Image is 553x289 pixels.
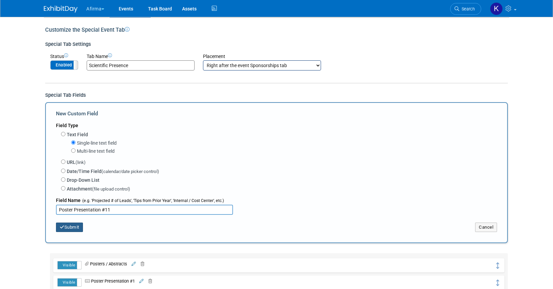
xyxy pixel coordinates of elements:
[67,131,88,138] label: Text Field
[101,169,159,174] span: (calendar/date picker control)
[475,223,497,232] button: Cancel
[81,198,224,203] span: (e.g. 'Projected # of Leads', 'Tips from Prior Year', 'Internal / Cost Center', etc.)
[45,83,508,99] div: Special Tab Fields
[203,53,321,60] div: Placement
[495,280,500,286] i: Click and drag to move field
[87,53,195,60] div: Tab Name
[67,185,130,193] label: Attachment
[85,279,91,284] i: Custom Text Field
[45,41,508,48] div: Special Tab Settings
[450,3,481,15] a: Search
[51,61,78,69] label: Enabled
[67,168,159,175] label: Date/Time Field
[56,223,83,232] button: Submit
[67,177,99,183] label: Drop-Down List
[145,279,152,284] a: Delete field
[82,279,135,284] span: Poster Presentation #1
[50,53,78,60] div: Status
[56,110,497,119] div: New Custom Field
[45,23,232,37] div: Customize the Special Event Tab
[44,6,78,12] img: ExhibitDay
[77,148,115,154] label: Multi-line text field
[130,261,136,266] a: Edit field
[490,2,503,15] img: Keirsten Davis
[77,140,117,146] label: Single-line text field
[459,6,475,11] span: Search
[82,261,127,266] span: Posters / Abstracts
[138,279,144,284] a: Edit field
[92,186,130,192] span: (file upload control)
[58,279,81,286] label: Visible
[56,119,497,129] div: Field Type
[76,160,86,165] span: (link)
[137,261,144,266] a: Delete field
[67,159,86,166] label: URL
[495,262,500,269] i: Click and drag to move field
[85,262,90,266] i: Attachment (file upload control)
[58,261,81,269] label: Visible
[56,193,497,205] div: Field Name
